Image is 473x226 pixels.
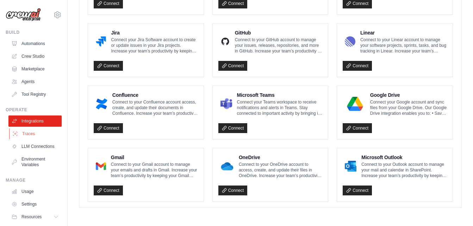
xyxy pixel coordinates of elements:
img: Linear Logo [345,34,355,49]
div: Operate [6,107,62,113]
a: Connect [218,186,248,195]
button: Resources [8,211,62,222]
p: Connect to your Confluence account access, create, and update their documents in Confluence. Incr... [112,99,198,116]
p: Connect your Teams workspace to receive notifications and alerts in Teams. Stay connected to impo... [237,99,323,116]
p: Connect to your OneDrive account to access, create, and update their files in OneDrive. Increase ... [239,162,322,178]
p: Connect to your Outlook account to manage your mail and calendar in SharePoint. Increase your tea... [361,162,447,178]
img: Confluence Logo [96,97,107,111]
a: Usage [8,186,62,197]
img: Logo [6,8,41,21]
p: Connect your Jira Software account to create or update issues in your Jira projects. Increase you... [111,37,198,54]
a: Integrations [8,115,62,127]
span: Resources [21,214,42,220]
a: Traces [9,128,62,139]
a: Settings [8,199,62,210]
a: Connect [94,61,123,71]
a: Automations [8,38,62,49]
a: Connect [94,123,123,133]
h4: Jira [111,29,198,36]
img: OneDrive Logo [220,159,234,173]
h4: Microsoft Outlook [361,154,447,161]
h4: Microsoft Teams [237,92,323,99]
div: Manage [6,177,62,183]
img: Microsoft Outlook Logo [345,159,356,173]
p: Connect to your Linear account to manage your software projects, sprints, tasks, and bug tracking... [360,37,447,54]
p: Connect to your Gmail account to manage your emails and drafts in Gmail. Increase your team’s pro... [111,162,198,178]
a: Crew Studio [8,51,62,62]
img: Microsoft Teams Logo [220,97,232,111]
h4: OneDrive [239,154,322,161]
img: Gmail Logo [96,159,106,173]
a: Connect [343,186,372,195]
img: Jira Logo [96,34,106,49]
a: Connect [218,61,248,71]
p: Connect to your GitHub account to manage your issues, releases, repositories, and more in GitHub.... [235,37,323,54]
div: Build [6,30,62,35]
a: Connect [94,186,123,195]
p: Connect your Google account and sync files from your Google Drive. Our Google Drive integration e... [370,99,447,116]
h4: Gmail [111,154,198,161]
a: Connect [218,123,248,133]
a: Marketplace [8,63,62,75]
a: Connect [343,61,372,71]
h4: Linear [360,29,447,36]
img: Google Drive Logo [345,97,365,111]
a: LLM Connections [8,141,62,152]
img: GitHub Logo [220,34,230,49]
h4: Confluence [112,92,198,99]
a: Agents [8,76,62,87]
a: Tool Registry [8,89,62,100]
a: Connect [343,123,372,133]
h4: GitHub [235,29,323,36]
h4: Google Drive [370,92,447,99]
a: Environment Variables [8,153,62,170]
